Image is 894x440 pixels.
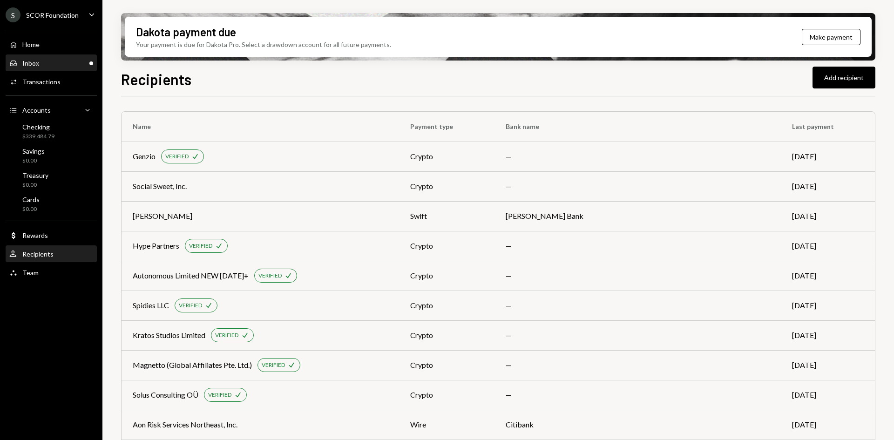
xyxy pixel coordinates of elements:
div: Transactions [22,78,61,86]
div: VERIFIED [262,361,285,369]
div: VERIFIED [208,391,231,399]
div: Solus Consulting OÜ [133,389,198,400]
div: SCOR Foundation [26,11,79,19]
div: crypto [410,330,483,341]
h1: Recipients [121,70,191,88]
div: VERIFIED [179,302,202,310]
div: VERIFIED [165,153,189,161]
div: crypto [410,181,483,192]
a: Rewards [6,227,97,244]
a: Inbox [6,54,97,71]
div: Kratos Studios Limited [133,330,205,341]
a: Recipients [6,245,97,262]
td: [DATE] [781,380,875,410]
td: Citibank [494,410,781,440]
div: wire [410,419,483,430]
div: $339,484.79 [22,133,54,141]
div: Your payment is due for Dakota Pro. Select a drawdown account for all future payments. [136,40,391,49]
div: Team [22,269,39,277]
td: — [494,171,781,201]
div: Cards [22,196,40,203]
div: [PERSON_NAME] [133,210,192,222]
div: Inbox [22,59,39,67]
div: crypto [410,270,483,281]
a: Team [6,264,97,281]
div: crypto [410,359,483,371]
div: VERIFIED [189,242,212,250]
div: Treasury [22,171,48,179]
td: [DATE] [781,142,875,171]
div: Dakota payment due [136,24,236,40]
th: Payment type [399,112,494,142]
td: — [494,142,781,171]
td: — [494,261,781,291]
div: VERIFIED [258,272,282,280]
td: [DATE] [781,171,875,201]
td: — [494,231,781,261]
td: [DATE] [781,231,875,261]
td: [DATE] [781,201,875,231]
div: Magnetto (Global Affiliates Pte. Ltd.) [133,359,252,371]
a: Accounts [6,102,97,118]
div: Checking [22,123,54,131]
td: — [494,320,781,350]
button: Add recipient [813,67,875,88]
div: $0.00 [22,157,45,165]
div: Aon Risk Services Northeast, Inc. [133,419,237,430]
div: Recipients [22,250,54,258]
div: Social Sweet, Inc. [133,181,187,192]
div: Savings [22,147,45,155]
div: crypto [410,240,483,251]
div: Home [22,41,40,48]
a: Savings$0.00 [6,144,97,167]
a: Checking$339,484.79 [6,120,97,142]
a: Treasury$0.00 [6,169,97,191]
td: [DATE] [781,410,875,440]
div: Rewards [22,231,48,239]
td: [PERSON_NAME] Bank [494,201,781,231]
td: [DATE] [781,291,875,320]
div: Genzio [133,151,156,162]
button: Make payment [802,29,860,45]
div: VERIFIED [215,332,238,339]
a: Home [6,36,97,53]
td: — [494,291,781,320]
td: — [494,350,781,380]
th: Name [122,112,399,142]
div: crypto [410,151,483,162]
td: [DATE] [781,261,875,291]
td: [DATE] [781,320,875,350]
a: Transactions [6,73,97,90]
div: Autonomous Limited NEW [DATE]+ [133,270,249,281]
td: — [494,380,781,410]
div: S [6,7,20,22]
a: Cards$0.00 [6,193,97,215]
div: crypto [410,300,483,311]
th: Bank name [494,112,781,142]
div: crypto [410,389,483,400]
div: $0.00 [22,181,48,189]
td: [DATE] [781,350,875,380]
div: Spidies LLC [133,300,169,311]
div: swift [410,210,483,222]
div: Hype Partners [133,240,179,251]
div: $0.00 [22,205,40,213]
div: Accounts [22,106,51,114]
th: Last payment [781,112,875,142]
